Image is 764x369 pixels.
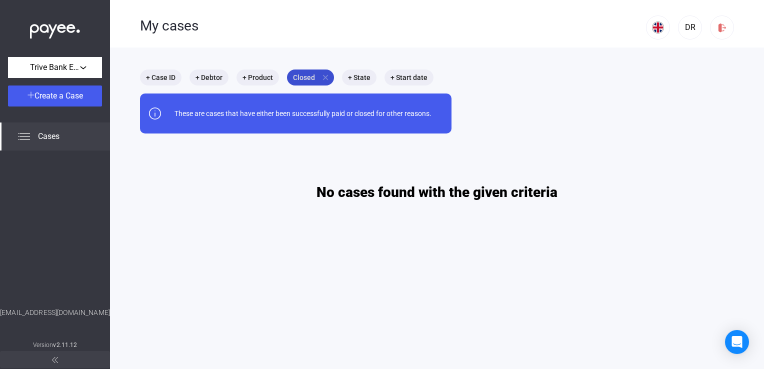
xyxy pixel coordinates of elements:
[652,21,664,33] img: EN
[287,69,334,85] mat-chip: Closed
[18,130,30,142] img: list.svg
[725,330,749,354] div: Open Intercom Messenger
[717,22,727,33] img: logout-red
[189,69,228,85] mat-chip: + Debtor
[646,15,670,39] button: EN
[30,61,80,73] span: Trive Bank Europe Zrt.
[30,18,80,39] img: white-payee-white-dot.svg
[52,357,58,363] img: arrow-double-left-grey.svg
[53,341,77,348] strong: v2.11.12
[140,17,646,34] div: My cases
[140,69,181,85] mat-chip: + Case ID
[681,21,698,33] div: DR
[236,69,279,85] mat-chip: + Product
[27,91,34,98] img: plus-white.svg
[678,15,702,39] button: DR
[34,91,83,100] span: Create a Case
[342,69,376,85] mat-chip: + State
[38,130,59,142] span: Cases
[384,69,433,85] mat-chip: + Start date
[149,107,161,119] img: info-grey-outline
[321,73,330,82] mat-icon: close
[710,15,734,39] button: logout-red
[167,108,431,118] div: These are cases that have either been successfully paid or closed for other reasons.
[8,57,102,78] button: Trive Bank Europe Zrt.
[316,183,557,201] h1: No cases found with the given criteria
[8,85,102,106] button: Create a Case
